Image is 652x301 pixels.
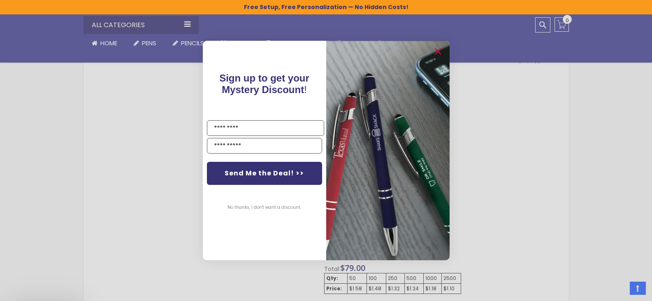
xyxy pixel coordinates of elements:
[207,162,322,185] button: Send Me the Deal! >>
[219,72,309,95] span: !
[432,45,445,58] button: Close dialog
[223,197,305,218] button: No thanks, I don't want a discount.
[219,72,309,95] span: Sign up to get your Mystery Discount
[326,41,450,260] img: pop-up-image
